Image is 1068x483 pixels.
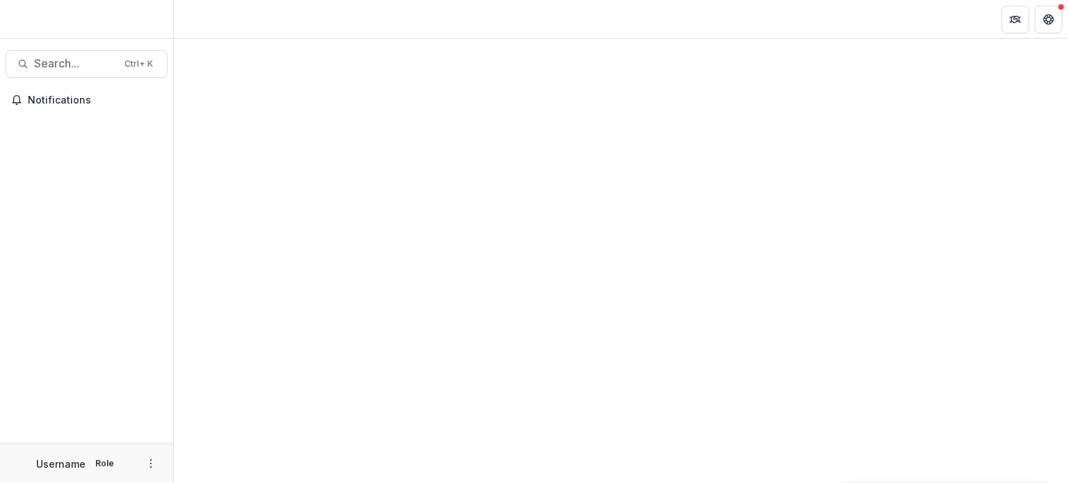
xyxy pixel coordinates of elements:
[36,457,86,471] p: Username
[28,95,162,106] span: Notifications
[1001,6,1029,33] button: Partners
[1035,6,1062,33] button: Get Help
[91,457,118,470] p: Role
[6,89,168,111] button: Notifications
[6,50,168,78] button: Search...
[34,57,116,70] span: Search...
[122,56,156,72] div: Ctrl + K
[143,455,159,472] button: More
